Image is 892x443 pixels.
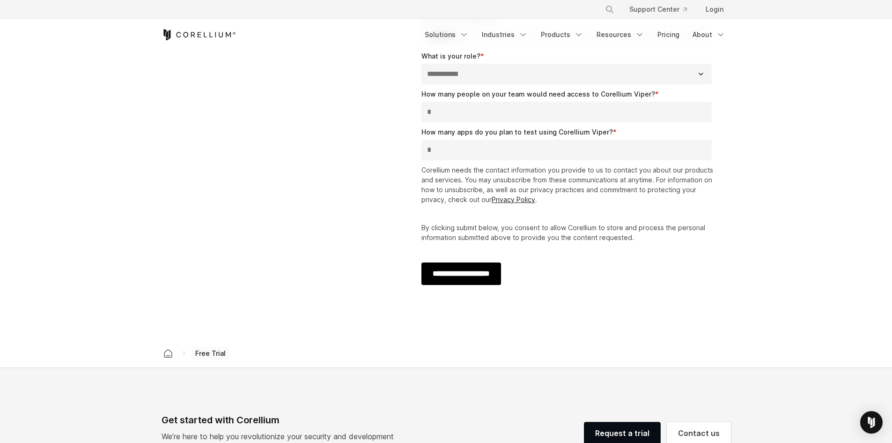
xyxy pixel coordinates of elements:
div: Get started with Corellium [162,413,401,427]
div: Navigation Menu [419,26,731,43]
button: Search [601,1,618,18]
a: Pricing [652,26,685,43]
p: Corellium needs the contact information you provide to us to contact you about our products and s... [421,165,716,204]
div: Open Intercom Messenger [860,411,883,434]
a: Corellium home [160,347,177,360]
a: Corellium Home [162,29,236,40]
span: How many apps do you plan to test using Corellium Viper? [421,128,613,136]
a: Solutions [419,26,474,43]
a: Support Center [622,1,694,18]
a: Products [535,26,589,43]
a: Privacy Policy [492,195,535,203]
span: How many people on your team would need access to Corellium Viper? [421,90,655,98]
a: Resources [591,26,650,43]
a: Industries [476,26,533,43]
a: Login [698,1,731,18]
div: Navigation Menu [594,1,731,18]
a: About [687,26,731,43]
span: Free Trial [192,347,229,360]
p: By clicking submit below, you consent to allow Corellium to store and process the personal inform... [421,223,716,242]
span: What is your role? [421,52,480,60]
